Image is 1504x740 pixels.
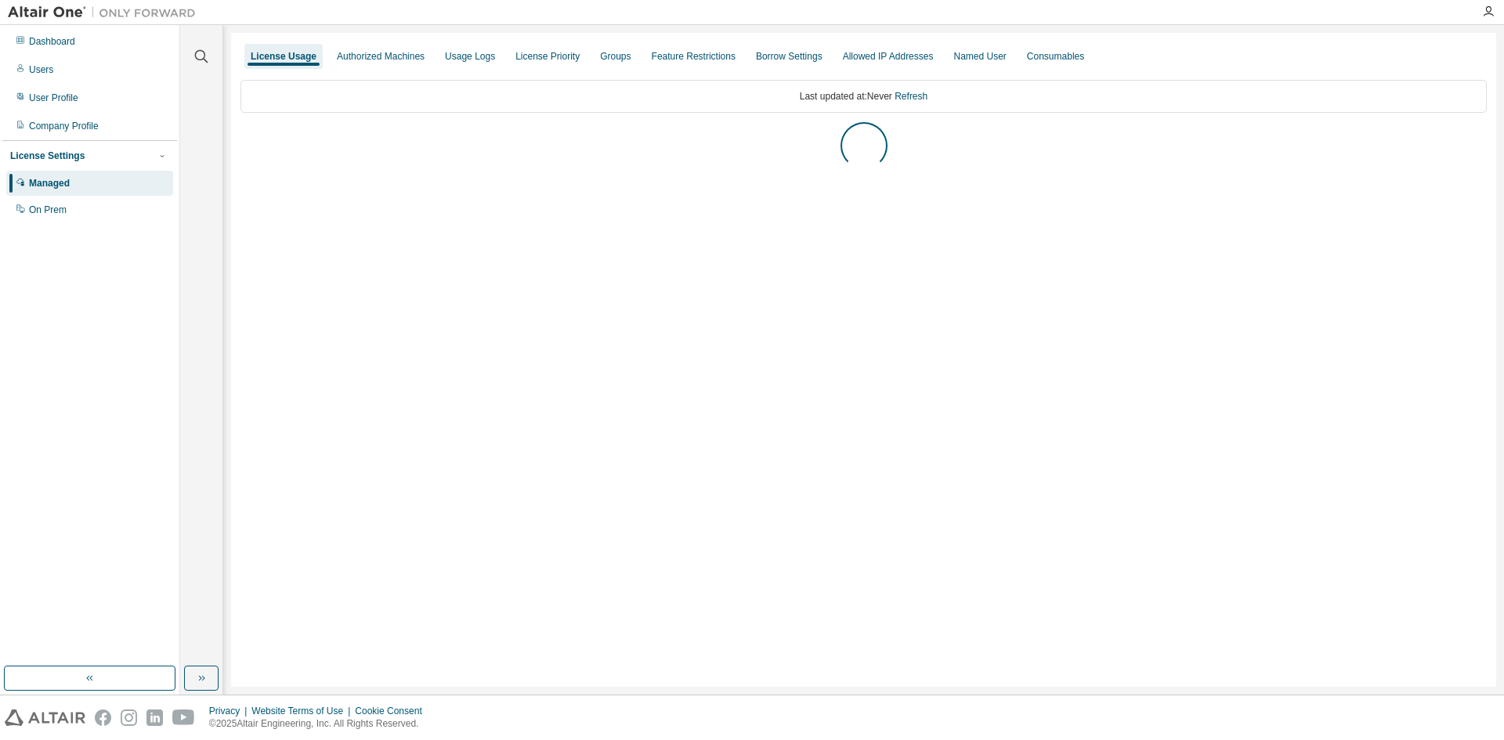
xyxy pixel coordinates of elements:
[251,50,316,63] div: License Usage
[445,50,495,63] div: Usage Logs
[251,705,355,717] div: Website Terms of Use
[600,50,631,63] div: Groups
[337,50,425,63] div: Authorized Machines
[5,709,85,726] img: altair_logo.svg
[10,150,85,162] div: License Settings
[146,709,163,726] img: linkedin.svg
[240,80,1487,113] div: Last updated at: Never
[895,91,927,102] a: Refresh
[29,92,78,104] div: User Profile
[121,709,137,726] img: instagram.svg
[29,35,75,48] div: Dashboard
[172,709,195,726] img: youtube.svg
[953,50,1006,63] div: Named User
[652,50,736,63] div: Feature Restrictions
[843,50,934,63] div: Allowed IP Addresses
[29,177,70,190] div: Managed
[209,705,251,717] div: Privacy
[355,705,431,717] div: Cookie Consent
[95,709,111,726] img: facebook.svg
[1027,50,1084,63] div: Consumables
[29,204,67,216] div: On Prem
[29,120,99,132] div: Company Profile
[756,50,822,63] div: Borrow Settings
[209,717,432,731] p: © 2025 Altair Engineering, Inc. All Rights Reserved.
[29,63,53,76] div: Users
[515,50,580,63] div: License Priority
[8,5,204,20] img: Altair One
